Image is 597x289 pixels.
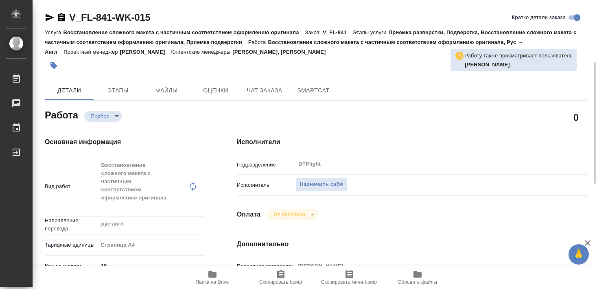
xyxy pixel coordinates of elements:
[196,279,229,285] span: Папка на Drive
[45,137,204,147] h4: Основная информация
[245,85,284,96] span: Чат заказа
[237,137,588,147] h4: Исполнители
[512,13,566,22] span: Кратко детали заказа
[573,110,579,124] h2: 0
[305,29,323,35] p: Заказ:
[295,177,348,192] button: Назначить себя
[237,181,295,189] p: Исполнитель
[237,161,295,169] p: Подразделение
[267,209,317,220] div: Подбор
[120,49,171,55] p: [PERSON_NAME]
[45,13,55,22] button: Скопировать ссылку для ЯМессенджера
[84,111,122,122] div: Подбор
[398,279,437,285] span: Обновить файлы
[572,246,586,263] span: 🙏
[248,39,268,45] p: Работа
[45,57,63,74] button: Добавить тэг
[295,260,559,272] input: Пустое поле
[50,85,89,96] span: Детали
[353,29,389,35] p: Этапы услуги
[63,49,120,55] p: Проектный менеджер
[321,279,377,285] span: Скопировать мини-бриф
[178,266,247,289] button: Папка на Drive
[45,29,63,35] p: Услуга
[300,180,343,189] span: Назначить себя
[45,217,98,233] p: Направление перевода
[63,29,305,35] p: Восстановление сложного макета с частичным соответствием оформлению оригинала
[294,85,333,96] span: SmartCat
[465,61,510,68] b: [PERSON_NAME]
[98,260,204,272] input: ✎ Введи что-нибудь
[259,279,302,285] span: Скопировать бриф
[88,113,112,120] button: Подбор
[237,239,588,249] h4: Дополнительно
[315,266,383,289] button: Скопировать мини-бриф
[464,52,573,60] p: Работу также просматривает пользователь
[147,85,186,96] span: Файлы
[45,107,78,122] h2: Работа
[45,241,98,249] p: Тарифные единицы
[45,182,98,190] p: Вид работ
[45,39,523,55] p: Восстановление сложного макета с частичным соответствием оформлению оригинала, Рус → Англ
[232,49,332,55] p: [PERSON_NAME], [PERSON_NAME]
[271,211,307,218] button: Не оплачена
[237,210,261,219] h4: Оплата
[69,12,151,23] a: V_FL-841-WK-015
[45,262,98,270] p: Кол-во единиц
[383,266,452,289] button: Обновить файлы
[569,244,589,265] button: 🙏
[196,85,235,96] span: Оценки
[171,49,233,55] p: Клиентские менеджеры
[465,61,573,69] p: Носкова Анна
[323,29,353,35] p: V_FL-841
[247,266,315,289] button: Скопировать бриф
[57,13,66,22] button: Скопировать ссылку
[237,262,295,270] p: Последнее изменение
[98,238,204,252] div: Страница А4
[98,85,138,96] span: Этапы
